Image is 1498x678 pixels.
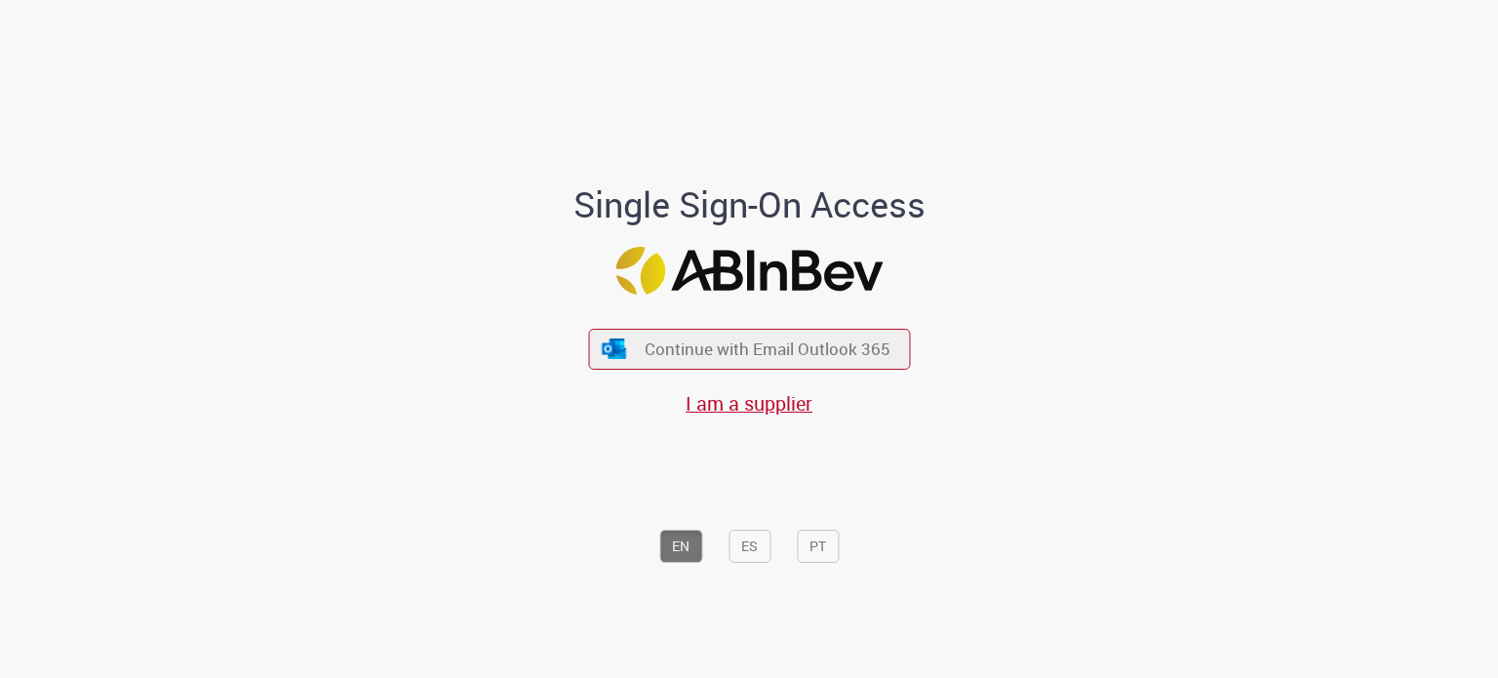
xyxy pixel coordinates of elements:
[615,247,883,295] img: Logo ABInBev
[729,530,770,563] button: ES
[601,339,628,359] img: ícone Azure/Microsoft 360
[686,390,812,417] a: I am a supplier
[645,338,890,360] span: Continue with Email Outlook 365
[479,185,1020,224] h1: Single Sign-On Access
[659,530,702,563] button: EN
[588,329,910,369] button: ícone Azure/Microsoft 360 Continue with Email Outlook 365
[797,530,839,563] button: PT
